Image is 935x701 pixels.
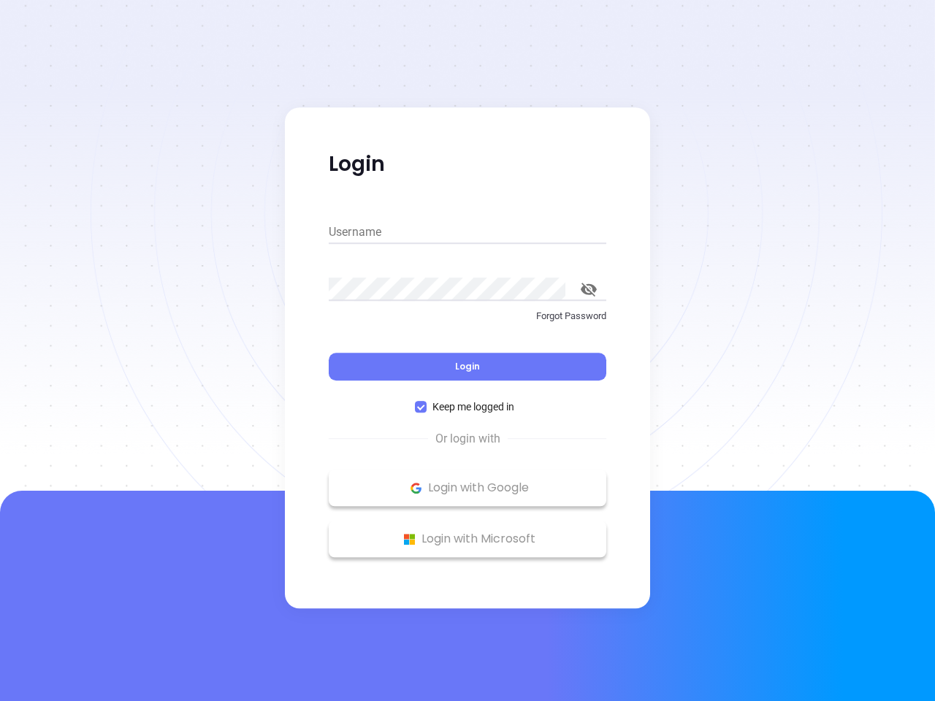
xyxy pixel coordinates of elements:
p: Login [329,151,606,177]
a: Forgot Password [329,309,606,335]
button: Microsoft Logo Login with Microsoft [329,521,606,557]
button: Login [329,353,606,380]
p: Login with Microsoft [336,528,599,550]
span: Or login with [428,430,508,448]
button: toggle password visibility [571,272,606,307]
img: Microsoft Logo [400,530,419,548]
p: Forgot Password [329,309,606,323]
p: Login with Google [336,477,599,499]
span: Keep me logged in [427,399,520,415]
img: Google Logo [407,479,425,497]
span: Login [455,360,480,372]
button: Google Logo Login with Google [329,470,606,506]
